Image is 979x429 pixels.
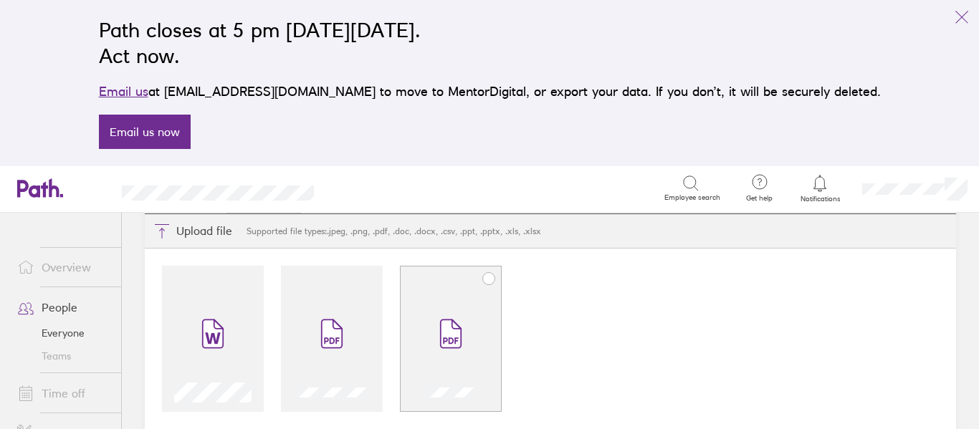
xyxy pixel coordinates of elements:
span: Notifications [797,195,844,203]
span: Employee search [664,193,720,202]
span: Supported file types: .jpeg, .png, .pdf, .doc, .docx, .csv, .ppt, .pptx, .xls, .xlsx [241,226,547,236]
a: People [6,293,121,322]
a: Everyone [6,322,121,344]
a: Email us [99,84,148,99]
a: Time off [6,379,121,408]
a: Teams [6,344,121,367]
a: Notifications [797,173,844,203]
p: at [EMAIL_ADDRESS][DOMAIN_NAME] to move to MentorDigital, or export your data. If you don’t, it w... [99,82,881,102]
h2: Path closes at 5 pm [DATE][DATE]. Act now. [99,17,881,69]
a: Email us now [99,115,191,149]
button: Upload file [145,214,241,249]
span: Get help [736,194,783,203]
a: Overview [6,253,121,281]
div: Search [353,181,389,194]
